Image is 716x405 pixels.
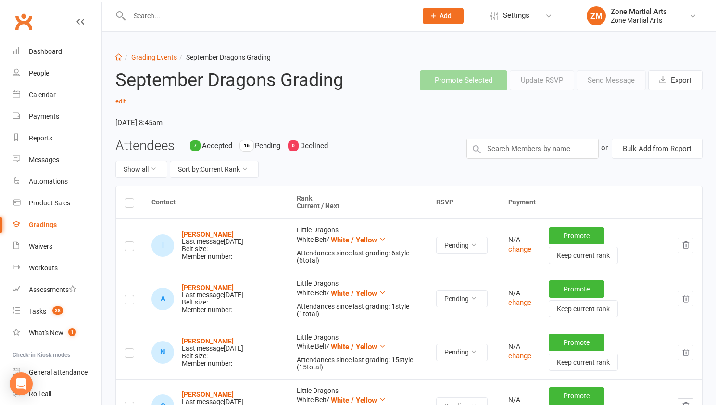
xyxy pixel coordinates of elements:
span: Add [440,12,452,20]
div: People [29,69,49,77]
span: Declined [300,141,328,150]
a: [PERSON_NAME] [182,391,234,398]
div: Calendar [29,91,56,99]
span: White / Yellow [331,342,377,351]
div: Payments [29,113,59,120]
th: RSVP [427,186,500,218]
span: 38 [52,306,63,315]
div: Last message [DATE] [182,345,243,352]
a: Reports [13,127,101,149]
span: White / Yellow [331,396,377,405]
div: Attendances since last grading: 6 style ( 6 total) [297,250,418,265]
div: N/A [508,290,531,297]
a: Clubworx [12,10,36,34]
span: Accepted [202,141,232,150]
button: Bulk Add from Report [612,139,703,159]
div: or [601,139,608,157]
a: [PERSON_NAME] [182,337,234,345]
th: Rank Current / Next [288,186,427,218]
td: Little Dragons White Belt / [288,326,427,379]
a: [PERSON_NAME] [182,284,234,291]
button: Promote [549,280,604,298]
a: Dashboard [13,41,101,63]
div: Attendances since last grading: 15 style ( 15 total) [297,356,418,371]
button: Promote [549,334,604,351]
button: change [508,297,531,308]
h3: Attendees [115,139,175,153]
a: Gradings [13,214,101,236]
span: Settings [503,5,529,26]
div: Assessments [29,286,76,293]
div: Dashboard [29,48,62,55]
div: N/A [508,396,531,404]
input: Search Members by name [466,139,599,159]
button: Keep current rank [549,247,618,264]
button: Pending [436,290,488,307]
button: Promote [549,227,604,244]
a: People [13,63,101,84]
button: Add [423,8,464,24]
span: Pending [255,141,280,150]
div: Belt size: Member number: [182,231,243,261]
a: Payments [13,106,101,127]
button: White / Yellow [331,288,386,299]
div: Belt size: Member number: [182,284,243,314]
input: Search... [126,9,410,23]
button: Keep current rank [549,300,618,317]
h2: September Dragons Grading [115,70,352,114]
a: Workouts [13,257,101,279]
a: Tasks 38 [13,301,101,322]
div: 7 [190,140,201,151]
div: ZM [587,6,606,25]
button: White / Yellow [331,341,386,353]
button: Keep current rank [549,354,618,371]
th: Contact [143,186,288,218]
a: What's New1 [13,322,101,344]
span: White / Yellow [331,236,377,244]
a: Product Sales [13,192,101,214]
div: Roll call [29,390,51,398]
a: General attendance kiosk mode [13,362,101,383]
div: 16 [240,140,253,151]
div: Tasks [29,307,46,315]
div: Last message [DATE] [182,291,243,299]
a: Grading Events [131,53,177,61]
button: Pending [436,237,488,254]
div: Aythan Tziotis [151,288,174,310]
a: Assessments [13,279,101,301]
div: General attendance [29,368,88,376]
button: Pending [436,344,488,361]
div: Gradings [29,221,57,228]
button: change [508,350,531,362]
li: September Dragons Grading [177,52,271,63]
div: N/A [508,236,531,243]
span: 1 [68,328,76,336]
div: Belt size: Member number: [182,338,243,367]
div: Noah Pulford [151,341,174,364]
div: N/A [508,343,531,350]
div: Waivers [29,242,52,250]
div: Open Intercom Messenger [10,372,33,395]
div: leo scotts [151,234,174,257]
div: Messages [29,156,59,164]
td: Little Dragons White Belt / [288,272,427,325]
a: Waivers [13,236,101,257]
a: [PERSON_NAME] [182,230,234,238]
div: Automations [29,177,68,185]
button: Sort by:Current Rank [170,161,259,178]
span: White / Yellow [331,289,377,298]
button: Show all [115,161,167,178]
a: Automations [13,171,101,192]
button: Promote [549,387,604,405]
div: Reports [29,134,52,142]
button: White / Yellow [331,234,386,246]
div: 0 [288,140,299,151]
a: Messages [13,149,101,171]
th: Payment [500,186,703,218]
div: What's New [29,329,63,337]
a: edit [115,98,126,105]
div: Attendances since last grading: 1 style ( 1 total) [297,303,418,318]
